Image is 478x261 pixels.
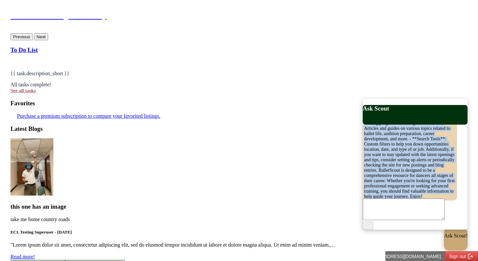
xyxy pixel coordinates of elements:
[10,217,70,222] span: take me home country roads
[37,34,46,39] span: Next
[10,203,468,210] h3: this one has an image
[444,233,468,239] p: Ask Scout!
[363,105,468,112] h3: Ask Scout
[64,3,81,8] span: Sign out
[10,242,468,248] div: "Lorem ipsum dolor sit amet, consectetur adipiscing elit, sed do eiusmod tempor incididunt ut lab...
[10,138,53,196] img: header_image.img
[34,33,48,40] button: Next
[10,100,468,107] h3: Favorites
[10,82,468,88] div: All tasks complete!
[10,254,35,259] a: Read more!
[10,46,468,54] a: To Do List
[10,11,468,20] a: No Featured Orgs Currently
[10,230,468,235] h5: ECL Testing Superuser - [DATE]
[10,33,33,40] button: Previous
[10,125,468,132] h3: Latest Blogs
[363,83,457,200] pre: 're welcome! To explore more opportunities and resources, you can visit the official BalletScout ...
[10,107,167,125] a: Purchase a premium subscription to compare your favorited listings.
[13,34,30,39] span: Previous
[10,88,36,93] a: See all tasks
[10,71,468,77] p: {{ task.description_short }}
